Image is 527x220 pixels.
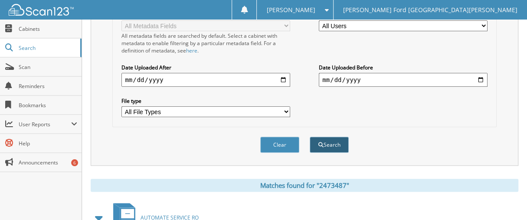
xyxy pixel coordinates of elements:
[267,7,315,13] span: [PERSON_NAME]
[319,73,488,87] input: end
[121,32,290,54] div: All metadata fields are searched by default. Select a cabinet with metadata to enable filtering b...
[19,159,77,166] span: Announcements
[91,179,518,192] div: Matches found for "2473487"
[484,178,527,220] iframe: Chat Widget
[186,47,197,54] a: here
[19,25,77,33] span: Cabinets
[71,159,78,166] div: 6
[121,97,290,105] label: File type
[19,140,77,147] span: Help
[19,102,77,109] span: Bookmarks
[19,82,77,90] span: Reminders
[19,63,77,71] span: Scan
[121,73,290,87] input: start
[310,137,349,153] button: Search
[9,4,74,16] img: scan123-logo-white.svg
[319,64,488,71] label: Date Uploaded Before
[19,121,71,128] span: User Reports
[19,44,76,52] span: Search
[343,7,517,13] span: [PERSON_NAME] Ford [GEOGRAPHIC_DATA][PERSON_NAME]
[121,64,290,71] label: Date Uploaded After
[260,137,299,153] button: Clear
